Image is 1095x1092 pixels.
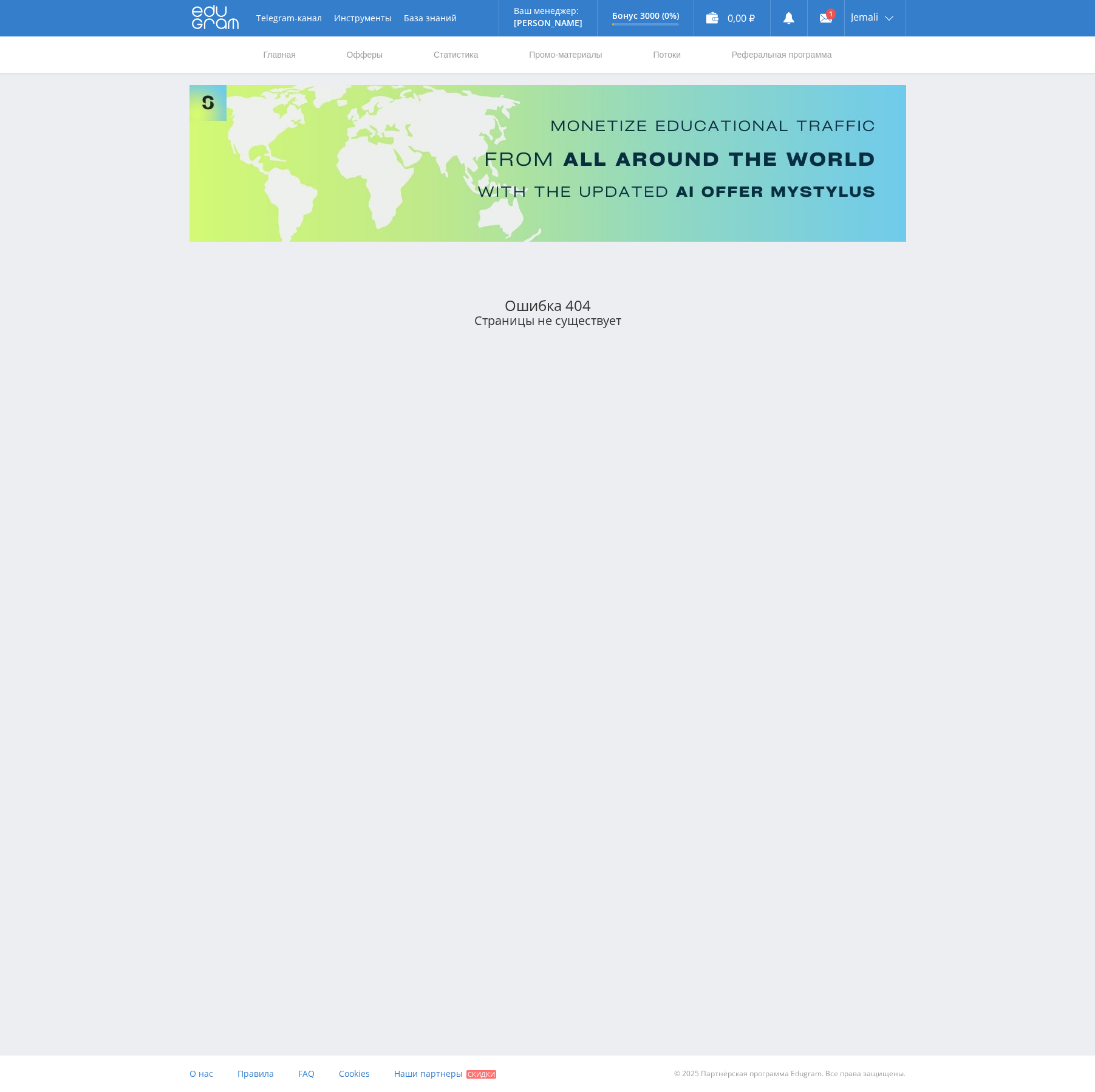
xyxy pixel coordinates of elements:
a: Наши партнеры Скидки [394,1056,496,1092]
div: © 2025 Партнёрская программа Edugram. Все права защищены. [553,1056,906,1092]
div: Страницы не существует [189,313,906,327]
span: Скидки [466,1070,496,1079]
img: Banner [189,85,906,242]
span: Cookies [339,1068,370,1079]
p: [PERSON_NAME] [514,18,582,28]
a: FAQ [298,1056,315,1092]
a: Статистика [432,36,480,73]
a: Офферы [346,36,384,73]
span: Jemali [851,12,878,22]
a: Главная [262,36,297,73]
a: Потоки [652,36,682,73]
p: Бонус 3000 (0%) [612,11,679,21]
span: Правила [237,1068,274,1079]
a: Промо-материалы [528,36,603,73]
a: О нас [189,1056,213,1092]
a: Правила [237,1056,274,1092]
span: О нас [189,1068,213,1079]
p: Ваш менеджер: [514,6,582,16]
a: Cookies [339,1056,370,1092]
span: FAQ [298,1068,315,1079]
div: Ошибка 404 [189,297,906,314]
a: Реферальная программа [731,36,833,73]
span: Наши партнеры [394,1068,463,1079]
